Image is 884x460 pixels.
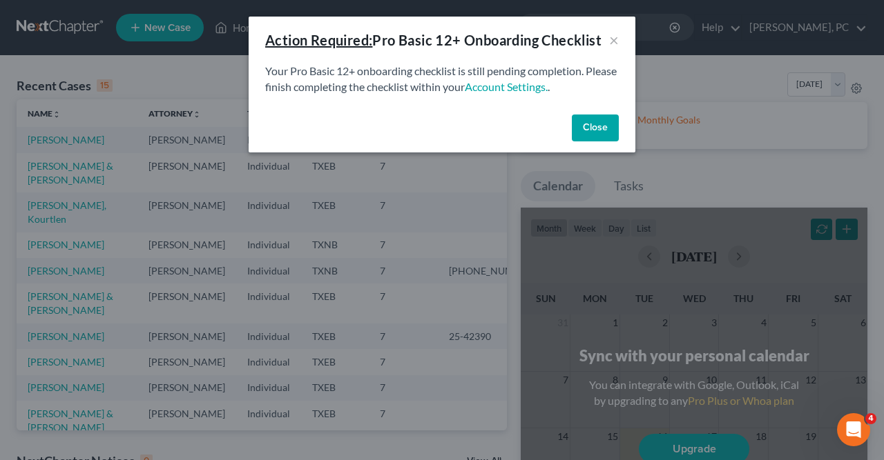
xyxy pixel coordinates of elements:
button: × [609,32,619,48]
u: Action Required: [265,32,372,48]
button: Close [572,114,619,142]
span: 4 [865,413,876,424]
iframe: Intercom live chat [837,413,870,446]
a: Account Settings. [465,80,548,93]
p: Your Pro Basic 12+ onboarding checklist is still pending completion. Please finish completing the... [265,63,619,95]
div: Pro Basic 12+ Onboarding Checklist [265,30,602,50]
